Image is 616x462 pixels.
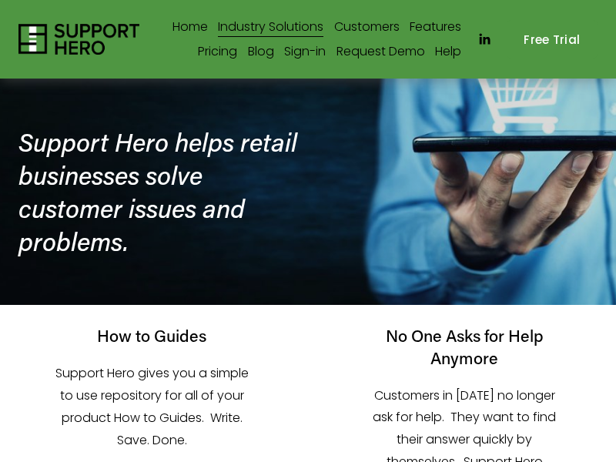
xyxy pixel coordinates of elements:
h2: No One Asks for Help Anymore [364,325,564,369]
a: Customers [334,15,400,39]
a: LinkedIn [477,32,492,47]
a: Features [410,15,461,39]
h2: How to Guides [52,325,252,346]
a: Sign-in [284,39,326,64]
a: Help [435,39,461,64]
em: Support Hero helps retail businesses solve customer issues and problems. [18,125,303,259]
span: Industry Solutions [218,16,323,38]
a: Free Trial [507,20,598,59]
img: Support Hero [18,24,139,55]
a: Home [172,15,208,39]
a: folder dropdown [218,15,323,39]
a: Pricing [198,39,237,64]
a: Request Demo [336,39,425,64]
a: Blog [248,39,274,64]
p: Support Hero gives you a simple to use repository for all of your product How to Guides. Write. S... [52,363,252,451]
